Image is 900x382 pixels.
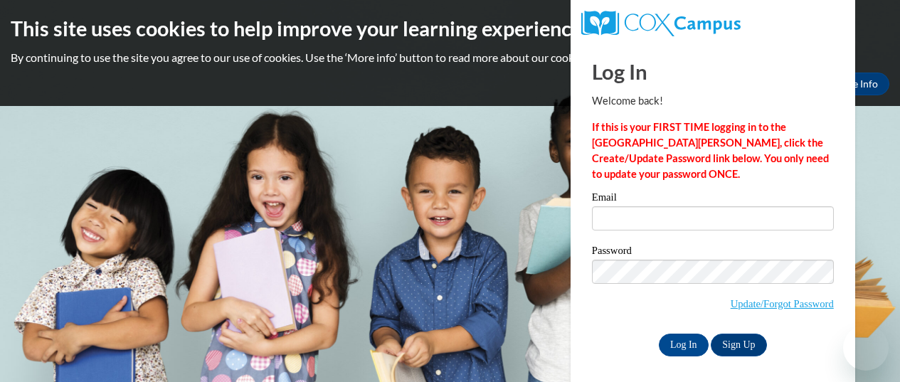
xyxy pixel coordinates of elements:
label: Email [592,192,834,206]
a: Update/Forgot Password [731,298,834,309]
h1: Log In [592,57,834,86]
label: Password [592,245,834,260]
strong: If this is your FIRST TIME logging in to the [GEOGRAPHIC_DATA][PERSON_NAME], click the Create/Upd... [592,121,829,180]
img: COX Campus [581,11,741,36]
a: Sign Up [711,334,766,356]
p: By continuing to use the site you agree to our use of cookies. Use the ‘More info’ button to read... [11,50,889,65]
h2: This site uses cookies to help improve your learning experience. [11,14,889,43]
p: Welcome back! [592,93,834,109]
iframe: Button to launch messaging window [843,325,889,371]
input: Log In [659,334,709,356]
a: More Info [822,73,889,95]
